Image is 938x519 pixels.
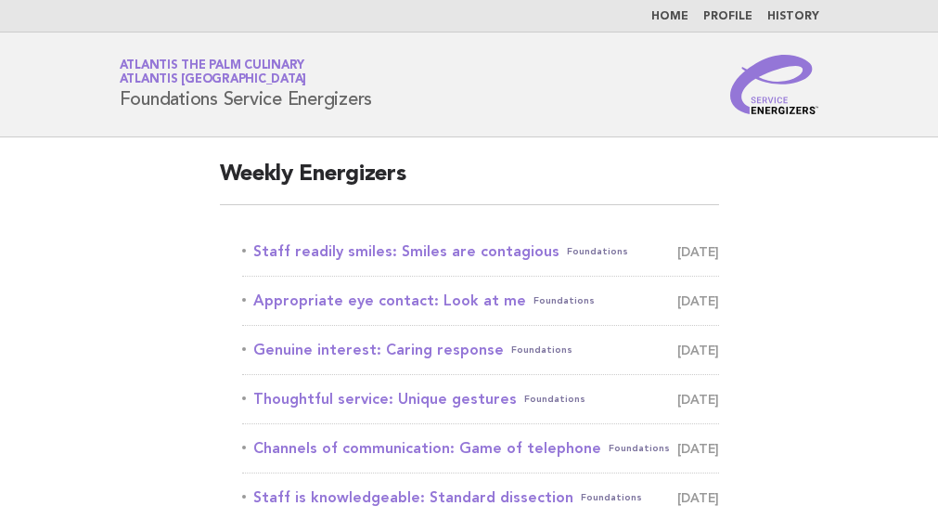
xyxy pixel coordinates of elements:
a: Appropriate eye contact: Look at meFoundations [DATE] [242,288,719,314]
a: Atlantis The Palm CulinaryAtlantis [GEOGRAPHIC_DATA] [120,59,307,85]
span: Foundations [511,337,572,363]
span: [DATE] [677,337,719,363]
span: [DATE] [677,386,719,412]
span: [DATE] [677,485,719,511]
h2: Weekly Energizers [220,160,719,205]
span: Foundations [533,288,595,314]
span: [DATE] [677,288,719,314]
img: Service Energizers [730,55,819,114]
span: Foundations [609,435,670,461]
a: Home [651,11,688,22]
h1: Foundations Service Energizers [120,60,373,109]
a: Genuine interest: Caring responseFoundations [DATE] [242,337,719,363]
span: Foundations [524,386,585,412]
a: Profile [703,11,752,22]
span: Foundations [567,239,628,265]
a: Staff readily smiles: Smiles are contagiousFoundations [DATE] [242,239,719,265]
span: [DATE] [677,239,719,265]
span: Atlantis [GEOGRAPHIC_DATA] [120,74,307,86]
a: Thoughtful service: Unique gesturesFoundations [DATE] [242,386,719,412]
a: Channels of communication: Game of telephoneFoundations [DATE] [242,435,719,461]
a: Staff is knowledgeable: Standard dissectionFoundations [DATE] [242,485,719,511]
a: History [767,11,819,22]
span: [DATE] [677,435,719,461]
span: Foundations [581,485,642,511]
